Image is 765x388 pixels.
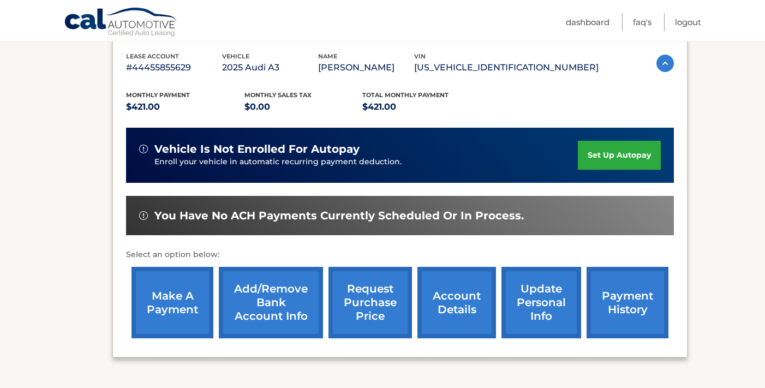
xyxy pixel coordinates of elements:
a: update personal info [501,267,581,338]
a: set up autopay [578,141,661,170]
a: account details [417,267,496,338]
a: Add/Remove bank account info [219,267,323,338]
p: Select an option below: [126,248,674,261]
p: [US_VEHICLE_IDENTIFICATION_NUMBER] [414,60,599,75]
span: name [318,52,337,60]
span: lease account [126,52,179,60]
p: [PERSON_NAME] [318,60,414,75]
a: payment history [587,267,668,338]
span: You have no ACH payments currently scheduled or in process. [154,209,524,223]
img: alert-white.svg [139,145,148,153]
span: vehicle [222,52,249,60]
a: request purchase price [328,267,412,338]
a: FAQ's [633,13,652,31]
p: #44455855629 [126,60,222,75]
img: alert-white.svg [139,211,148,220]
a: Cal Automotive [64,7,178,39]
p: $0.00 [244,99,363,115]
p: $421.00 [362,99,481,115]
span: Total Monthly Payment [362,91,449,99]
a: make a payment [132,267,213,338]
a: Dashboard [566,13,609,31]
img: accordion-active.svg [656,55,674,72]
a: Logout [675,13,701,31]
span: Monthly sales Tax [244,91,312,99]
p: Enroll your vehicle in automatic recurring payment deduction. [154,156,578,168]
span: vin [414,52,426,60]
span: vehicle is not enrolled for autopay [154,142,360,156]
span: Monthly Payment [126,91,190,99]
p: $421.00 [126,99,244,115]
p: 2025 Audi A3 [222,60,318,75]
